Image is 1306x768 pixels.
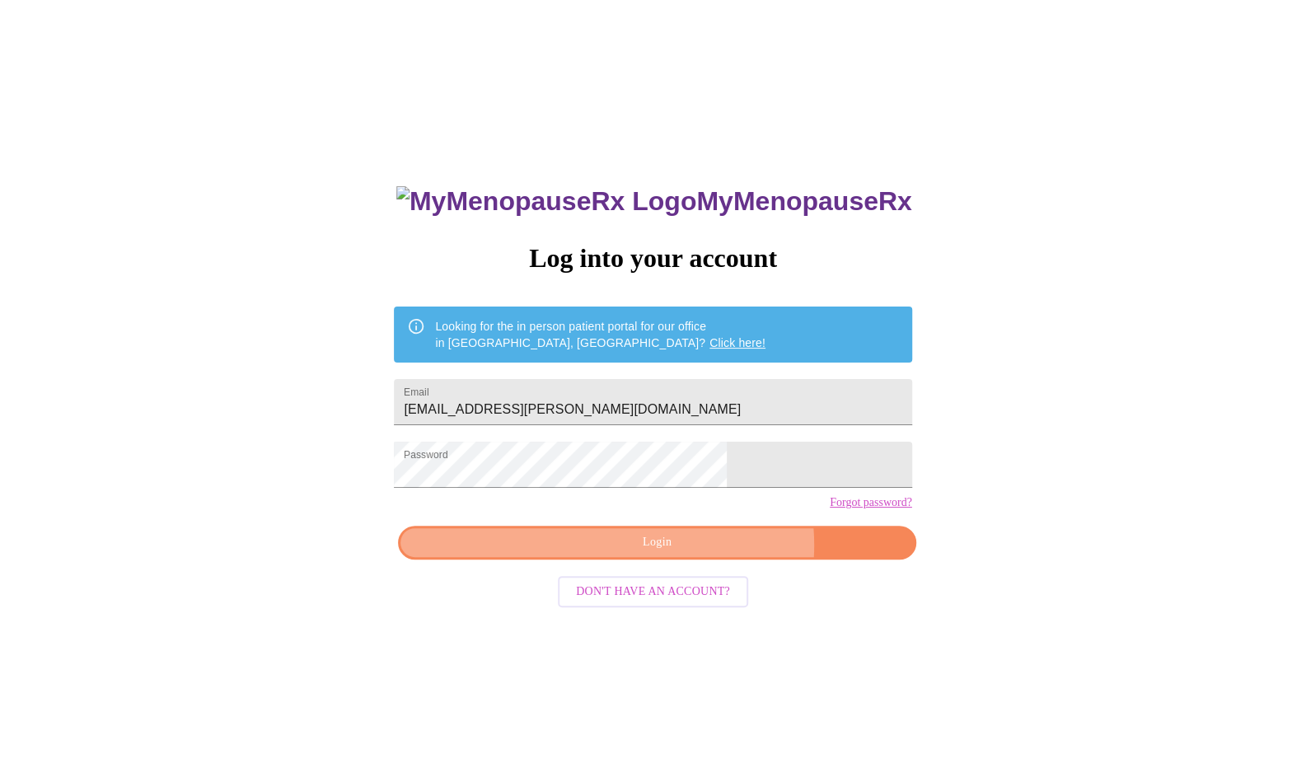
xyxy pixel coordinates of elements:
[435,311,765,358] div: Looking for the in person patient portal for our office in [GEOGRAPHIC_DATA], [GEOGRAPHIC_DATA]?
[558,576,748,608] button: Don't have an account?
[576,582,730,602] span: Don't have an account?
[709,336,765,349] a: Click here!
[398,526,915,560] button: Login
[830,496,912,509] a: Forgot password?
[394,243,911,274] h3: Log into your account
[417,532,896,553] span: Login
[396,186,696,217] img: MyMenopauseRx Logo
[396,186,912,217] h3: MyMenopauseRx
[554,583,752,597] a: Don't have an account?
